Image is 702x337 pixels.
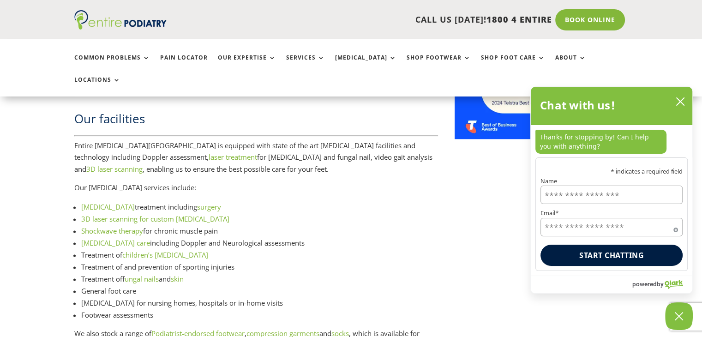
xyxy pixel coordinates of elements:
[81,225,438,237] li: for chronic muscle pain
[74,182,438,201] p: Our [MEDICAL_DATA] services include:
[197,202,221,211] a: surgery
[555,54,586,74] a: About
[160,54,208,74] a: Pain Locator
[74,110,438,132] h2: Our facilities
[81,226,143,235] a: Shockwave therapy
[335,54,396,74] a: [MEDICAL_DATA]
[531,125,692,157] div: chat
[486,14,552,25] span: 1800 4 ENTIRE
[81,297,438,309] li: [MEDICAL_DATA] for nursing homes, hospitals or in-home visits
[125,274,159,283] a: fungal nails
[632,276,692,293] a: Powered by Olark
[530,86,693,294] div: olark chatbox
[218,54,276,74] a: Our Expertise
[81,309,438,321] li: Footwear assessments
[540,168,683,175] p: * indicates a required field
[286,54,325,74] a: Services
[657,278,664,290] span: by
[74,10,167,30] img: logo (1)
[540,96,615,114] h2: Chat with us!
[555,9,625,30] a: Book Online
[202,14,552,26] p: CALL US [DATE]!
[74,77,120,96] a: Locations
[81,237,438,249] li: including Doppler and Neurological assessments
[209,152,257,162] a: laser treatment
[81,273,438,285] li: Treatment of and
[86,164,143,174] a: 3D laser scanning
[673,226,678,230] span: Required field
[81,202,135,211] a: [MEDICAL_DATA]
[673,95,688,108] button: close chatbox
[74,22,167,31] a: Entire Podiatry
[455,57,628,139] img: Telstra Business Awards QLD State Finalist - Championing Health Category
[407,54,471,74] a: Shop Footwear
[74,54,150,74] a: Common Problems
[171,274,184,283] a: skin
[535,130,666,154] p: Thanks for stopping by! Can I help you with anything?
[540,178,683,184] label: Name
[540,245,683,266] button: Start chatting
[122,250,208,259] a: children’s [MEDICAL_DATA]
[632,278,657,290] span: powered
[81,249,438,261] li: Treatment of
[455,132,628,141] a: Telstra Business Awards QLD State Finalist - Championing Health Category
[74,140,438,182] p: Entire [MEDICAL_DATA][GEOGRAPHIC_DATA] is equipped with state of the art [MEDICAL_DATA] facilitie...
[540,186,683,205] input: Name
[81,238,150,247] a: [MEDICAL_DATA] care
[81,285,438,297] li: General foot care
[81,261,438,273] li: Treatment of and prevention of sporting injuries
[665,302,693,330] button: Close Chatbox
[540,211,683,217] label: Email*
[81,214,229,223] a: 3D laser scanning for custom [MEDICAL_DATA]
[540,218,683,236] input: Email
[481,54,545,74] a: Shop Foot Care
[81,201,438,213] li: treatment including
